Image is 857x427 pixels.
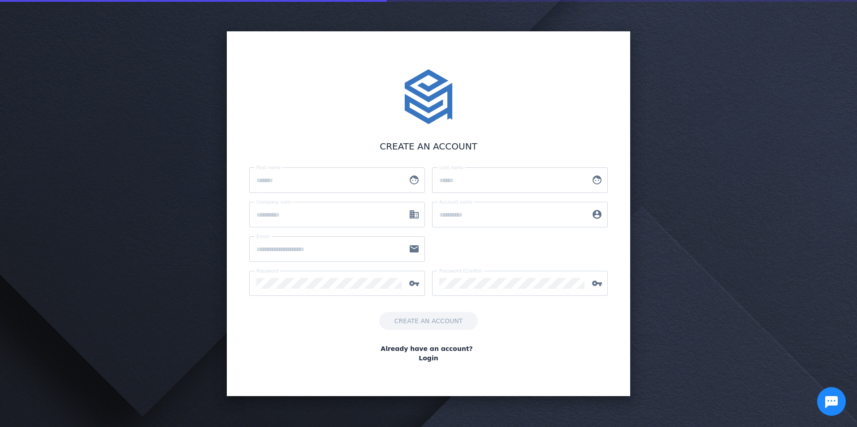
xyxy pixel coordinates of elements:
[439,199,473,205] mat-label: Account name
[403,278,425,289] mat-icon: vpn_key
[403,175,425,185] mat-icon: face
[439,268,485,273] mat-label: Password (Confirm)
[439,165,464,170] mat-label: Last name
[586,209,608,220] mat-icon: account_circle
[419,354,438,363] a: Login
[381,344,472,354] span: Already have an account?
[586,175,608,185] mat-icon: face
[256,234,269,239] mat-label: Email
[256,268,279,273] mat-label: Password
[586,278,608,289] mat-icon: vpn_key
[249,140,608,153] div: CREATE AN ACCOUNT
[256,165,281,170] mat-label: First name
[256,199,294,205] mat-label: Company name
[400,68,457,125] img: stacktome.svg
[403,243,425,254] mat-icon: mail
[403,209,425,220] mat-icon: business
